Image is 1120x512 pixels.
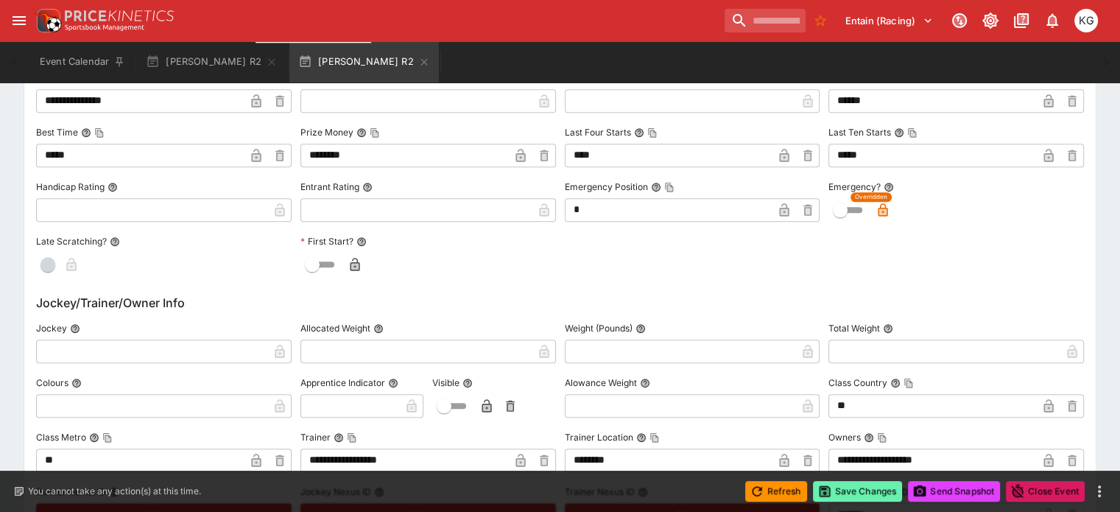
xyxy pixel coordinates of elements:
button: OwnersCopy To Clipboard [864,432,874,443]
button: Copy To Clipboard [907,127,918,138]
button: Total Weight [883,323,893,334]
button: Copy To Clipboard [877,432,887,443]
p: Handicap Rating [36,180,105,193]
button: Copy To Clipboard [904,378,914,388]
h6: Jockey/Trainer/Owner Info [36,294,1084,312]
button: more [1091,483,1108,500]
button: Select Tenant [837,9,942,32]
p: Colours [36,376,68,389]
p: Allocated Weight [300,322,370,334]
button: [PERSON_NAME] R2 [289,41,439,83]
button: Event Calendar [31,41,134,83]
button: Jockey [70,323,80,334]
button: Emergency PositionCopy To Clipboard [651,182,661,192]
button: Toggle light/dark mode [977,7,1004,34]
button: TrainerCopy To Clipboard [334,432,344,443]
img: Sportsbook Management [65,24,144,31]
p: Trainer Location [565,431,633,443]
p: You cannot take any action(s) at this time. [28,485,201,498]
button: Prize MoneyCopy To Clipboard [356,127,367,138]
input: search [725,9,806,32]
span: Overridden [855,192,887,202]
p: Best Time [36,126,78,138]
button: Copy To Clipboard [647,127,658,138]
img: PriceKinetics [65,10,174,21]
button: Notifications [1039,7,1066,34]
p: Apprentice Indicator [300,376,385,389]
button: Copy To Clipboard [347,432,357,443]
button: Late Scratching? [110,236,120,247]
p: Late Scratching? [36,235,107,248]
p: Class Country [828,376,887,389]
p: Class Metro [36,431,86,443]
p: Emergency Position [565,180,648,193]
p: Last Four Starts [565,126,631,138]
button: Copy To Clipboard [649,432,660,443]
div: Kevin Gutschlag [1074,9,1098,32]
button: Documentation [1008,7,1035,34]
button: [PERSON_NAME] R2 [137,41,286,83]
button: Last Four StartsCopy To Clipboard [634,127,644,138]
button: Copy To Clipboard [102,432,113,443]
button: No Bookmarks [809,9,832,32]
button: Copy To Clipboard [370,127,380,138]
button: Best TimeCopy To Clipboard [81,127,91,138]
button: Copy To Clipboard [664,182,675,192]
button: Alowance Weight [640,378,650,388]
button: Copy To Clipboard [94,127,105,138]
p: Visible [432,376,459,389]
button: Entrant Rating [362,182,373,192]
button: open drawer [6,7,32,34]
button: Refresh [745,481,807,502]
button: Send Snapshot [908,481,1000,502]
button: First Start? [356,236,367,247]
button: Weight (Pounds) [635,323,646,334]
p: Entrant Rating [300,180,359,193]
button: Handicap Rating [108,182,118,192]
p: First Start? [300,235,353,248]
button: Colours [71,378,82,388]
img: PriceKinetics Logo [32,6,62,35]
p: Prize Money [300,126,353,138]
p: Owners [828,431,861,443]
p: Emergency? [828,180,881,193]
button: Close Event [1006,481,1085,502]
p: Last Ten Starts [828,126,891,138]
button: Emergency? [884,182,894,192]
button: Class CountryCopy To Clipboard [890,378,901,388]
p: Weight (Pounds) [565,322,633,334]
button: Save Changes [813,481,903,502]
button: Trainer LocationCopy To Clipboard [636,432,647,443]
button: Last Ten StartsCopy To Clipboard [894,127,904,138]
button: Allocated Weight [373,323,384,334]
p: Total Weight [828,322,880,334]
button: Connected to PK [946,7,973,34]
button: Class MetroCopy To Clipboard [89,432,99,443]
p: Trainer [300,431,331,443]
p: Jockey [36,322,67,334]
button: Apprentice Indicator [388,378,398,388]
p: Alowance Weight [565,376,637,389]
button: Kevin Gutschlag [1070,4,1102,37]
button: Visible [462,378,473,388]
